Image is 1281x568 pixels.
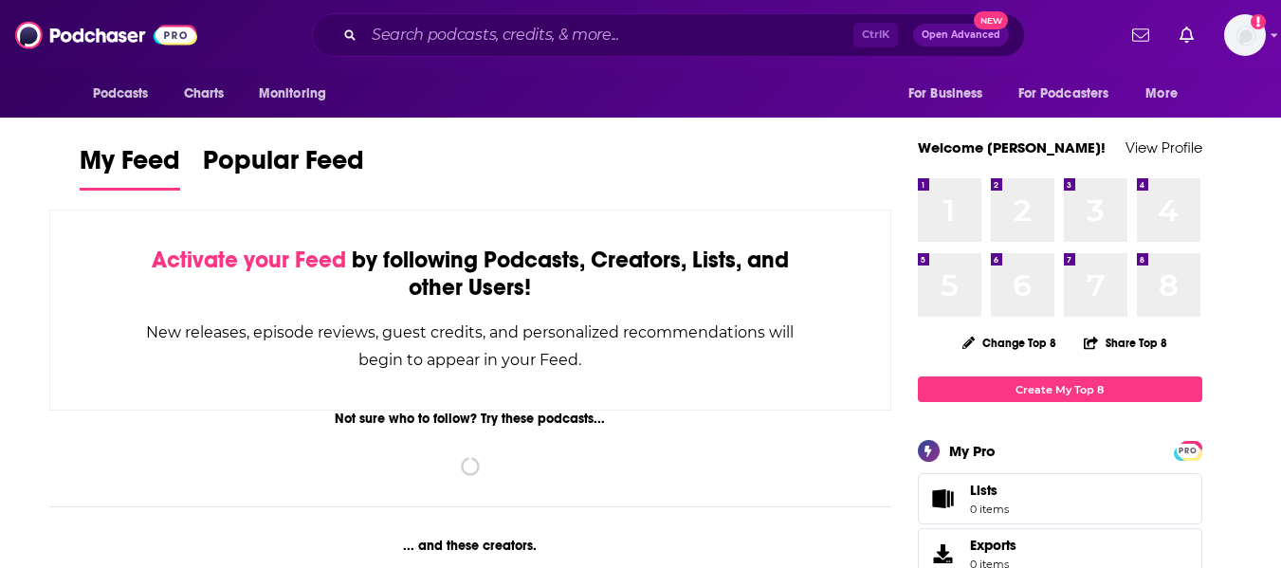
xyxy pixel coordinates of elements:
a: My Feed [80,144,180,191]
a: Lists [918,473,1202,524]
button: Change Top 8 [951,331,1069,355]
span: Exports [924,541,962,567]
img: User Profile [1224,14,1266,56]
span: Exports [970,537,1016,554]
div: ... and these creators. [49,538,892,554]
button: Share Top 8 [1083,324,1168,361]
span: For Business [908,81,983,107]
button: open menu [246,76,351,112]
button: Show profile menu [1224,14,1266,56]
button: open menu [80,76,174,112]
span: Activate your Feed [152,246,346,274]
a: PRO [1177,443,1199,457]
div: by following Podcasts, Creators, Lists, and other Users! [145,247,796,302]
span: New [974,11,1008,29]
a: Create My Top 8 [918,376,1202,402]
span: More [1145,81,1178,107]
span: PRO [1177,444,1199,458]
a: Show notifications dropdown [1172,19,1201,51]
span: Charts [184,81,225,107]
svg: Add a profile image [1251,14,1266,29]
div: Search podcasts, credits, & more... [312,13,1025,57]
span: My Feed [80,144,180,188]
button: open menu [1006,76,1137,112]
a: View Profile [1125,138,1202,156]
span: Podcasts [93,81,149,107]
span: Lists [924,486,962,512]
span: Ctrl K [853,23,898,47]
span: Open Advanced [922,30,1000,40]
a: Show notifications dropdown [1125,19,1157,51]
span: 0 items [970,503,1009,516]
span: Monitoring [259,81,326,107]
button: Open AdvancedNew [913,24,1009,46]
span: Logged in as angelabellBL2024 [1224,14,1266,56]
a: Popular Feed [203,144,364,191]
input: Search podcasts, credits, & more... [364,20,853,50]
span: For Podcasters [1018,81,1109,107]
a: Charts [172,76,236,112]
button: open menu [1132,76,1201,112]
span: Lists [970,482,1009,499]
img: Podchaser - Follow, Share and Rate Podcasts [15,17,197,53]
div: My Pro [949,442,996,460]
span: Lists [970,482,997,499]
div: Not sure who to follow? Try these podcasts... [49,411,892,427]
span: Popular Feed [203,144,364,188]
button: open menu [895,76,1007,112]
a: Welcome [PERSON_NAME]! [918,138,1106,156]
div: New releases, episode reviews, guest credits, and personalized recommendations will begin to appe... [145,319,796,374]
